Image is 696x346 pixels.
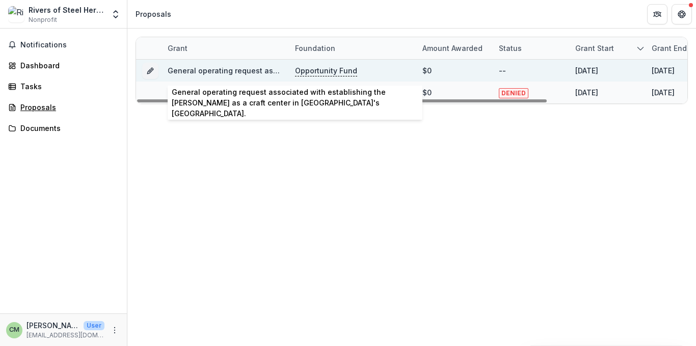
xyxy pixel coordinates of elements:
a: Dashboard [4,57,123,74]
p: User [84,321,104,330]
div: Amount awarded [416,43,489,54]
button: Partners [647,4,667,24]
button: Open entity switcher [109,4,123,24]
a: Proposals [4,99,123,116]
div: Foundation [289,43,341,54]
div: Status [493,43,528,54]
div: Grant end [646,43,693,54]
p: Opportunity Fund [295,65,357,76]
div: Proposals [20,102,115,113]
a: Documents [4,120,123,137]
div: Grant [162,37,289,59]
nav: breadcrumb [131,7,175,21]
div: -- [499,65,506,76]
p: Opportunity Fund [295,87,357,98]
div: [DATE] [575,87,598,98]
p: [EMAIL_ADDRESS][DOMAIN_NAME] [26,331,104,340]
div: Dashboard [20,60,115,71]
div: Grant start [569,43,620,54]
a: Tasks [4,78,123,95]
div: $0 [422,87,432,98]
a: General operating request associated with establishing the [PERSON_NAME] as a craft center in [GE... [168,66,668,75]
div: Amount awarded [416,37,493,59]
div: Grant [162,43,194,54]
div: Proposals [136,9,171,19]
div: Grant start [569,37,646,59]
button: Get Help [672,4,692,24]
div: Foundation [289,37,416,59]
div: Chris McGinnis [9,327,19,333]
div: Status [493,37,569,59]
span: Nonprofit [29,15,57,24]
div: [DATE] [575,65,598,76]
span: Notifications [20,41,119,49]
svg: sorted descending [636,44,645,52]
div: [DATE] [652,65,675,76]
div: Documents [20,123,115,134]
div: [DATE] [652,87,675,98]
span: DENIED [499,88,528,98]
div: Rivers of Steel Heritage Corporation [29,5,104,15]
img: Rivers of Steel Heritage Corporation [8,6,24,22]
button: More [109,324,121,336]
a: Alloy [GEOGRAPHIC_DATA] 2017 [168,88,278,97]
button: Grant 3e9fc4ca-2a71-49b0-8d95-8cfab4964845 [142,63,158,79]
div: $0 [422,65,432,76]
div: Tasks [20,81,115,92]
button: Notifications [4,37,123,53]
p: [PERSON_NAME] [26,320,79,331]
